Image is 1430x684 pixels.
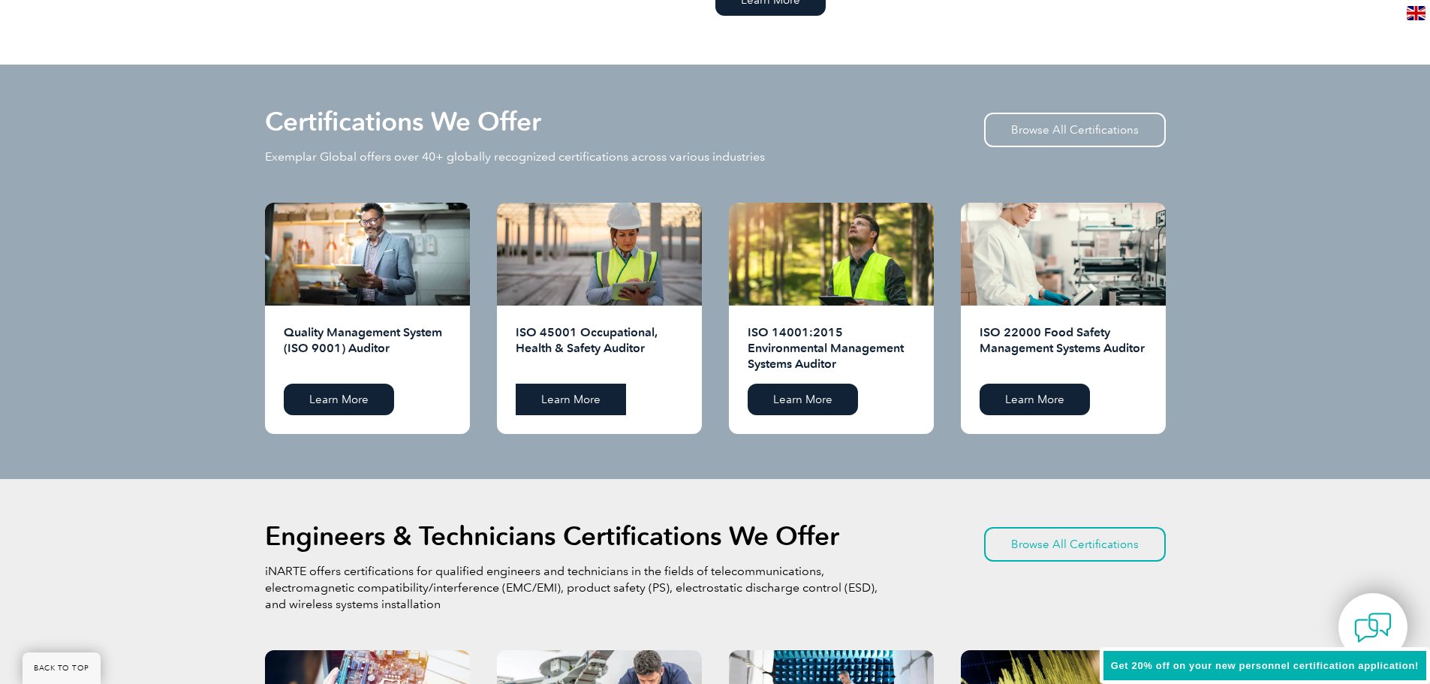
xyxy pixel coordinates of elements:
h2: ISO 14001:2015 Environmental Management Systems Auditor [748,324,915,372]
a: Learn More [748,384,858,415]
a: Browse All Certifications [984,113,1166,147]
a: Learn More [284,384,394,415]
h2: Certifications We Offer [265,110,541,134]
p: Exemplar Global offers over 40+ globally recognized certifications across various industries [265,149,765,165]
img: en [1407,6,1425,20]
a: Learn More [516,384,626,415]
a: BACK TO TOP [23,652,101,684]
p: iNARTE offers certifications for qualified engineers and technicians in the fields of telecommuni... [265,563,881,613]
img: contact-chat.png [1354,609,1392,646]
h2: Engineers & Technicians Certifications We Offer [265,524,839,548]
a: Browse All Certifications [984,527,1166,562]
a: Learn More [980,384,1090,415]
h2: ISO 22000 Food Safety Management Systems Auditor [980,324,1147,372]
span: Get 20% off on your new personnel certification application! [1111,660,1419,671]
h2: ISO 45001 Occupational, Health & Safety Auditor [516,324,683,372]
h2: Quality Management System (ISO 9001) Auditor [284,324,451,372]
